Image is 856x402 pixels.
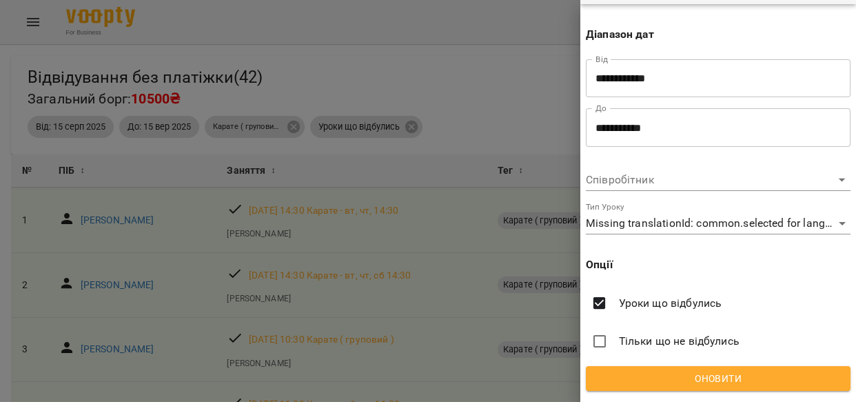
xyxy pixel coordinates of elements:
span: Тільки що не відбулись [619,333,740,350]
p: Діапазон дат [586,26,850,43]
div: Missing translationId: common.selected for language: uk_UA: 1 [586,213,850,235]
span: Уроки що відбулись [619,295,722,312]
button: Оновити [586,366,850,391]
label: Тип Уроку [586,203,624,211]
span: Оновити [597,370,839,387]
p: Опції [586,257,850,273]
